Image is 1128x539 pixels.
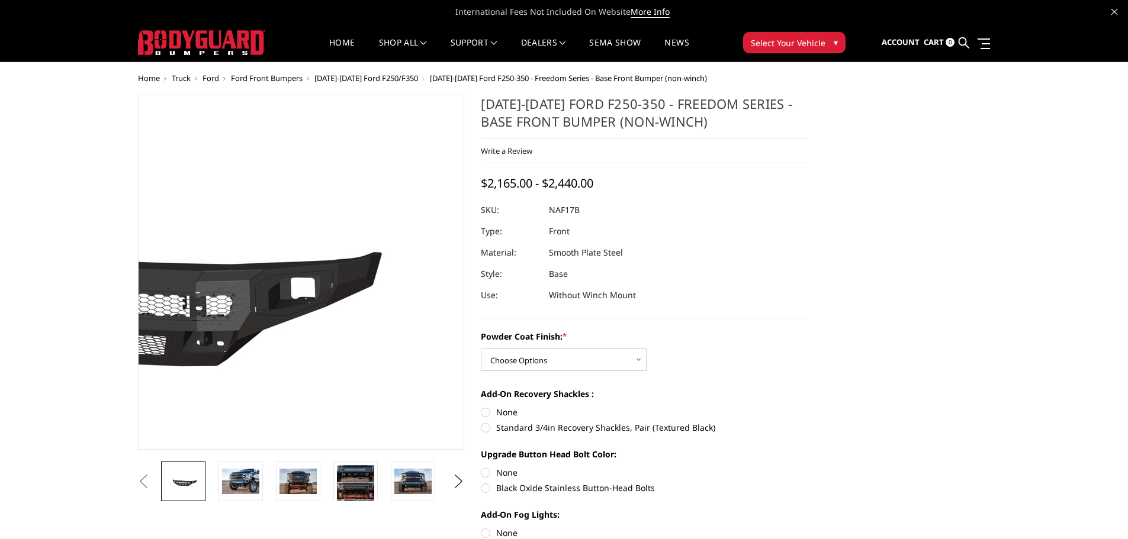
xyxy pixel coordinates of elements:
a: News [664,38,689,62]
span: [DATE]-[DATE] Ford F250-350 - Freedom Series - Base Front Bumper (non-winch) [430,73,707,83]
dt: Style: [481,263,540,285]
label: Powder Coat Finish: [481,330,808,343]
a: Dealers [521,38,566,62]
img: 2017-2022 Ford F250-350 - Freedom Series - Base Front Bumper (non-winch) [394,469,432,493]
button: Previous [135,473,153,490]
a: Ford [203,73,219,83]
label: Upgrade Button Head Bolt Color: [481,448,808,460]
dt: SKU: [481,199,540,221]
dt: Type: [481,221,540,242]
dt: Use: [481,285,540,306]
h1: [DATE]-[DATE] Ford F250-350 - Freedom Series - Base Front Bumper (non-winch) [481,95,808,139]
label: Black Oxide Stainless Button-Head Bolts [481,482,808,494]
a: Cart 0 [924,27,955,59]
a: 2017-2022 Ford F250-350 - Freedom Series - Base Front Bumper (non-winch) [138,95,465,450]
a: Support [451,38,497,62]
span: Cart [924,37,944,47]
label: Add-On Fog Lights: [481,508,808,521]
img: 2017-2022 Ford F250-350 - Freedom Series - Base Front Bumper (non-winch) [279,469,317,493]
a: [DATE]-[DATE] Ford F250/F350 [314,73,418,83]
span: $2,165.00 - $2,440.00 [481,175,593,191]
label: Add-On Recovery Shackles : [481,388,808,400]
button: Select Your Vehicle [743,32,846,53]
a: Truck [172,73,191,83]
label: Standard 3/4in Recovery Shackles, Pair (Textured Black) [481,421,808,434]
dd: Base [549,263,568,285]
dt: Material: [481,242,540,263]
img: BODYGUARD BUMPERS [138,30,265,55]
dd: Smooth Plate Steel [549,242,623,263]
a: SEMA Show [589,38,641,62]
span: Account [882,37,920,47]
dd: NAF17B [549,199,580,221]
span: ▾ [834,36,838,49]
a: Ford Front Bumpers [231,73,303,83]
a: shop all [379,38,427,62]
label: None [481,466,808,479]
a: More Info [631,6,670,18]
dd: Without Winch Mount [549,285,636,306]
a: Account [882,27,920,59]
a: Home [138,73,160,83]
button: Next [449,473,467,490]
span: 0 [946,38,955,47]
a: Home [329,38,355,62]
img: 2017-2022 Ford F250-350 - Freedom Series - Base Front Bumper (non-winch) [222,469,259,493]
span: Select Your Vehicle [751,37,825,49]
a: Write a Review [481,146,532,156]
label: None [481,527,808,539]
img: Multiple lighting options [337,465,374,517]
dd: Front [549,221,570,242]
label: None [481,406,808,418]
